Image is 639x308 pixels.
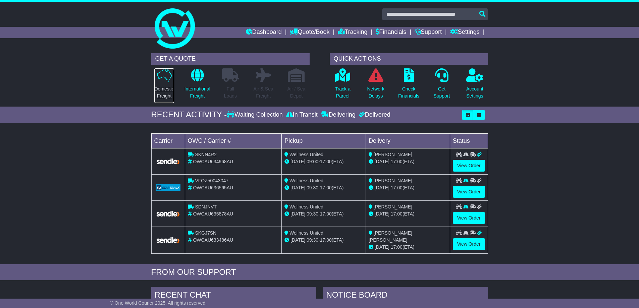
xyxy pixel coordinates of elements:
[398,68,420,103] a: CheckFinancials
[289,204,323,209] span: Wellness United
[222,85,239,100] p: Full Loads
[193,237,233,243] span: OWCAU633486AU
[433,68,450,103] a: GetSupport
[357,111,390,119] div: Delivered
[367,68,384,103] a: NetworkDelays
[156,210,181,217] img: GetCarrierServiceLogo
[320,237,332,243] span: 17:00
[154,85,174,100] p: Domestic Freight
[375,244,389,250] span: [DATE]
[433,85,450,100] p: Get Support
[151,267,488,277] div: FROM OUR SUPPORT
[375,159,389,164] span: [DATE]
[453,212,485,224] a: View Order
[369,230,412,243] span: [PERSON_NAME] [PERSON_NAME]
[184,68,211,103] a: InternationalFreight
[290,237,305,243] span: [DATE]
[154,68,174,103] a: DomesticFreight
[320,159,332,164] span: 17:00
[284,158,363,165] div: - (ETA)
[374,204,412,209] span: [PERSON_NAME]
[184,85,210,100] p: International Freight
[366,133,450,148] td: Delivery
[307,185,318,190] span: 09:30
[391,211,403,217] span: 17:00
[374,152,412,157] span: [PERSON_NAME]
[391,185,403,190] span: 17:00
[450,133,488,148] td: Status
[375,185,389,190] span: [DATE]
[466,85,483,100] p: Account Settings
[156,184,181,191] img: GetCarrierServiceLogo
[307,237,318,243] span: 09:30
[290,159,305,164] span: [DATE]
[110,300,207,306] span: © One World Courier 2025. All rights reserved.
[374,178,412,183] span: [PERSON_NAME]
[335,68,351,103] a: Track aParcel
[330,53,488,65] div: QUICK ACTIONS
[185,133,282,148] td: OWC / Carrier #
[156,158,181,165] img: GetCarrierServiceLogo
[307,159,318,164] span: 09:00
[195,152,217,157] span: SKNN4R2
[284,237,363,244] div: - (ETA)
[320,185,332,190] span: 17:00
[338,27,367,38] a: Tracking
[290,211,305,217] span: [DATE]
[284,111,319,119] div: In Transit
[453,160,485,172] a: View Order
[367,85,384,100] p: Network Delays
[391,244,403,250] span: 17:00
[246,27,282,38] a: Dashboard
[254,85,273,100] p: Air & Sea Freight
[193,159,233,164] span: OWCAU634968AU
[335,85,351,100] p: Track a Parcel
[375,211,389,217] span: [DATE]
[453,238,485,250] a: View Order
[450,27,480,38] a: Settings
[193,211,233,217] span: OWCAU635878AU
[193,185,233,190] span: OWCAU636565AU
[282,133,366,148] td: Pickup
[227,111,284,119] div: Waiting Collection
[453,186,485,198] a: View Order
[290,185,305,190] span: [DATE]
[290,27,329,38] a: Quote/Book
[151,133,185,148] td: Carrier
[319,111,357,119] div: Delivering
[391,159,403,164] span: 17:00
[287,85,306,100] p: Air / Sea Depot
[284,210,363,218] div: - (ETA)
[369,184,447,191] div: (ETA)
[376,27,406,38] a: Financials
[320,211,332,217] span: 17:00
[369,158,447,165] div: (ETA)
[289,178,323,183] span: Wellness United
[151,53,310,65] div: GET A QUOTE
[307,211,318,217] span: 09:30
[195,204,217,209] span: SDNJNVT
[415,27,442,38] a: Support
[156,237,181,244] img: GetCarrierServiceLogo
[369,244,447,251] div: (ETA)
[195,178,228,183] span: VFQZ50043047
[151,287,316,305] div: RECENT CHAT
[466,68,484,103] a: AccountSettings
[289,230,323,236] span: Wellness United
[398,85,419,100] p: Check Financials
[151,110,227,120] div: RECENT ACTIVITY -
[284,184,363,191] div: - (ETA)
[323,287,488,305] div: NOTICE BOARD
[195,230,216,236] span: SKGJ7SN
[289,152,323,157] span: Wellness United
[369,210,447,218] div: (ETA)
